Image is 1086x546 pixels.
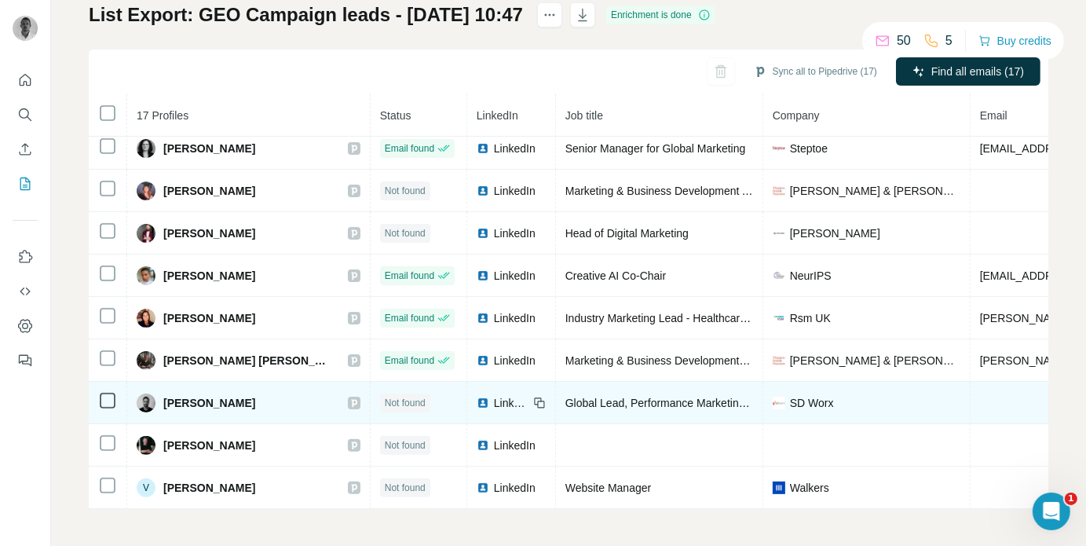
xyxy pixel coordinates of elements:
[137,109,188,122] span: 17 Profiles
[477,109,518,122] span: LinkedIn
[13,101,38,129] button: Search
[137,181,155,200] img: Avatar
[163,225,255,241] span: [PERSON_NAME]
[13,135,38,163] button: Enrich CSV
[477,354,489,367] img: LinkedIn logo
[896,57,1040,86] button: Find all emails (17)
[773,482,785,494] img: company-logo
[494,310,536,326] span: LinkedIn
[477,439,489,452] img: LinkedIn logo
[565,482,651,494] span: Website Manager
[743,60,888,83] button: Sync all to Pipedrive (17)
[137,139,155,158] img: Avatar
[773,142,785,155] img: company-logo
[1065,493,1077,505] span: 1
[1033,493,1070,530] iframe: Intercom live chat
[494,480,536,496] span: LinkedIn
[137,478,155,497] div: V
[494,438,536,453] span: LinkedIn
[565,185,787,197] span: Marketing & Business Development Assistant
[773,185,785,197] img: company-logo
[773,354,785,367] img: company-logo
[790,268,832,284] span: NeurIPS
[477,185,489,197] img: LinkedIn logo
[477,312,489,324] img: LinkedIn logo
[931,64,1024,79] span: Find all emails (17)
[477,142,489,155] img: LinkedIn logo
[13,66,38,94] button: Quick start
[137,436,155,455] img: Avatar
[945,31,953,50] p: 5
[163,310,255,326] span: [PERSON_NAME]
[565,269,666,282] span: Creative AI Co-Chair
[89,2,523,27] h1: List Export: GEO Campaign leads - [DATE] 10:47
[163,141,255,156] span: [PERSON_NAME]
[380,109,411,122] span: Status
[773,269,785,282] img: company-logo
[494,141,536,156] span: LinkedIn
[790,141,828,156] span: Steptoe
[565,109,603,122] span: Job title
[13,243,38,271] button: Use Surfe on LinkedIn
[494,225,536,241] span: LinkedIn
[790,480,829,496] span: Walkers
[385,269,434,283] span: Email found
[494,183,536,199] span: LinkedIn
[565,397,813,409] span: Global Lead, Performance Marketing and Analytics
[13,346,38,375] button: Feedback
[897,31,911,50] p: 50
[773,109,820,122] span: Company
[385,481,426,495] span: Not found
[773,397,785,409] img: company-logo
[790,225,880,241] span: [PERSON_NAME]
[790,183,960,199] span: [PERSON_NAME] & [PERSON_NAME]
[385,226,426,240] span: Not found
[565,142,746,155] span: Senior Manager for Global Marketing
[773,312,785,324] img: company-logo
[137,394,155,412] img: Avatar
[385,396,426,410] span: Not found
[477,397,489,409] img: LinkedIn logo
[385,354,434,368] span: Email found
[980,109,1007,122] span: Email
[978,30,1051,52] button: Buy credits
[13,277,38,306] button: Use Surfe API
[163,353,332,368] span: [PERSON_NAME] [PERSON_NAME]
[13,170,38,198] button: My lists
[790,310,831,326] span: Rsm UK
[477,227,489,240] img: LinkedIn logo
[537,2,562,27] button: actions
[565,227,689,240] span: Head of Digital Marketing
[494,395,528,411] span: LinkedIn
[477,269,489,282] img: LinkedIn logo
[137,351,155,370] img: Avatar
[163,438,255,453] span: [PERSON_NAME]
[385,438,426,453] span: Not found
[565,312,836,324] span: Industry Marketing Lead - Healthcare and Life Sciences
[606,5,715,24] div: Enrichment is done
[477,482,489,494] img: LinkedIn logo
[494,353,536,368] span: LinkedIn
[13,312,38,340] button: Dashboard
[385,141,434,156] span: Email found
[385,184,426,198] span: Not found
[163,183,255,199] span: [PERSON_NAME]
[790,353,960,368] span: [PERSON_NAME] & [PERSON_NAME]
[790,395,834,411] span: SD Worx
[565,354,867,367] span: Marketing & Business Development Manager - Private Clients
[137,266,155,285] img: Avatar
[137,309,155,328] img: Avatar
[163,480,255,496] span: [PERSON_NAME]
[163,268,255,284] span: [PERSON_NAME]
[13,16,38,41] img: Avatar
[773,227,785,240] img: company-logo
[137,224,155,243] img: Avatar
[494,268,536,284] span: LinkedIn
[163,395,255,411] span: [PERSON_NAME]
[385,311,434,325] span: Email found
